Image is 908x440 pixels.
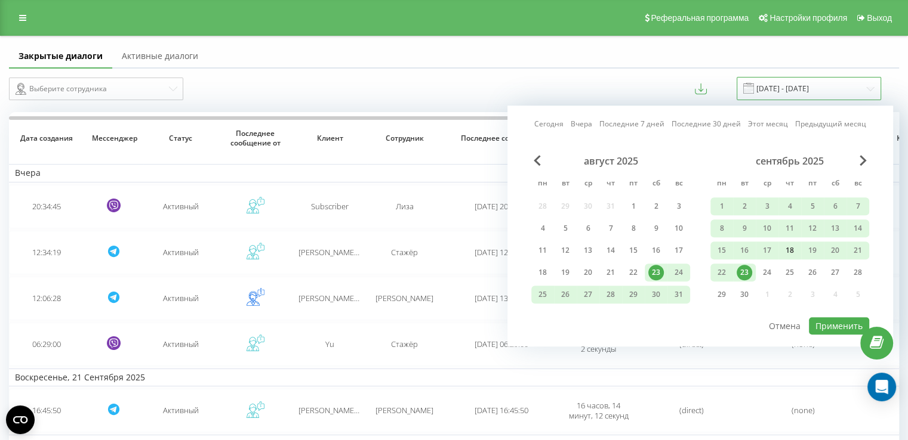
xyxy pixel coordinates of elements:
div: 12 [805,221,820,236]
div: 17 [759,243,775,258]
button: Open CMP widget [6,405,35,434]
div: август 2025 [531,155,690,167]
div: сб 30 авг. 2025 г. [645,286,667,303]
div: 22 [626,265,641,280]
div: пн 18 авг. 2025 г. [531,264,554,281]
div: 11 [535,243,550,258]
td: Активный [143,389,218,432]
div: вт 26 авг. 2025 г. [554,286,577,303]
div: ср 3 сент. 2025 г. [756,197,778,215]
svg: Viber [107,336,121,350]
abbr: вторник [735,175,753,193]
div: вт 12 авг. 2025 г. [554,241,577,259]
div: 21 [603,265,618,280]
a: Последние 30 дней [672,119,741,130]
abbr: четверг [602,175,620,193]
div: 10 [759,221,775,236]
div: 30 [648,287,664,302]
abbr: суббота [647,175,665,193]
div: 11 [782,221,798,236]
span: Лиза [396,201,414,212]
abbr: понедельник [534,175,552,193]
div: вс 7 сент. 2025 г. [847,197,869,215]
div: 23 [737,265,752,280]
span: [DATE] 16:45:50 [475,405,528,416]
div: сб 6 сент. 2025 г. [824,197,847,215]
span: [DATE] 12:42:44 [475,247,528,258]
div: 23 [648,265,664,280]
div: 9 [648,221,664,236]
div: вс 31 авг. 2025 г. [667,286,690,303]
div: 27 [827,265,843,280]
div: сб 27 сент. 2025 г. [824,264,847,281]
div: чт 21 авг. 2025 г. [599,264,622,281]
td: 12:34:19 [9,231,84,274]
div: ср 24 сент. 2025 г. [756,264,778,281]
div: 3 [759,199,775,214]
div: пт 12 сент. 2025 г. [801,219,824,237]
div: 5 [558,221,573,236]
div: вт 9 сент. 2025 г. [733,219,756,237]
div: ср 17 сент. 2025 г. [756,241,778,259]
div: ср 20 авг. 2025 г. [577,264,599,281]
svg: Viber [107,199,121,212]
div: чт 25 сент. 2025 г. [778,264,801,281]
div: сб 13 сент. 2025 г. [824,219,847,237]
div: пн 25 авг. 2025 г. [531,286,554,303]
div: пн 4 авг. 2025 г. [531,219,554,237]
div: 25 [782,265,798,280]
div: чт 28 авг. 2025 г. [599,286,622,303]
span: Последнее сообщение [453,134,550,143]
div: 4 [535,221,550,236]
div: пт 26 сент. 2025 г. [801,264,824,281]
div: ср 10 сент. 2025 г. [756,219,778,237]
div: 30 [737,287,752,302]
td: Активный [143,277,218,320]
div: 7 [850,199,866,214]
a: Закрытые диалоги [9,45,112,69]
td: 16:45:50 [9,389,84,432]
div: 27 [580,287,596,302]
a: Предыдущий месяц [795,119,866,130]
span: Стажёр [391,247,418,258]
div: 2 [737,199,752,214]
div: Выберите сотрудника [16,82,167,96]
span: Subscriber [311,201,349,212]
div: вт 30 сент. 2025 г. [733,286,756,303]
div: вт 5 авг. 2025 г. [554,219,577,237]
div: 1 [626,199,641,214]
div: ср 27 авг. 2025 г. [577,286,599,303]
div: чт 11 сент. 2025 г. [778,219,801,237]
span: Сотрудник [376,134,433,143]
div: вс 21 сент. 2025 г. [847,241,869,259]
abbr: воскресенье [670,175,688,193]
span: Стажёр [391,339,418,349]
span: Реферальная программа [651,13,749,23]
div: ср 6 авг. 2025 г. [577,219,599,237]
span: [PERSON_NAME] [375,405,433,416]
div: пт 8 авг. 2025 г. [622,219,645,237]
span: [DATE] 20:34:45 [475,201,528,212]
div: ср 13 авг. 2025 г. [577,241,599,259]
span: [PERSON_NAME] (@valeskus) [298,405,399,416]
div: 12 [558,243,573,258]
div: чт 14 авг. 2025 г. [599,241,622,259]
div: 26 [805,265,820,280]
abbr: пятница [624,175,642,193]
div: 4 [782,199,798,214]
td: Активный [143,231,218,274]
div: пт 22 авг. 2025 г. [622,264,645,281]
div: 5 [805,199,820,214]
div: пн 22 сент. 2025 г. [710,264,733,281]
span: Последнее сообщение от [227,129,284,147]
span: [DATE] 06:29:00 [475,339,528,349]
div: пт 19 сент. 2025 г. [801,241,824,259]
span: [PERSON_NAME] (@voitova_anastasiia) [298,247,433,258]
div: 6 [580,221,596,236]
div: сб 23 авг. 2025 г. [645,264,667,281]
div: 10 [671,221,687,236]
span: Клиент [301,134,358,143]
span: [DATE] 13:18:47 [475,293,528,303]
div: сб 9 авг. 2025 г. [645,219,667,237]
div: 13 [580,243,596,258]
